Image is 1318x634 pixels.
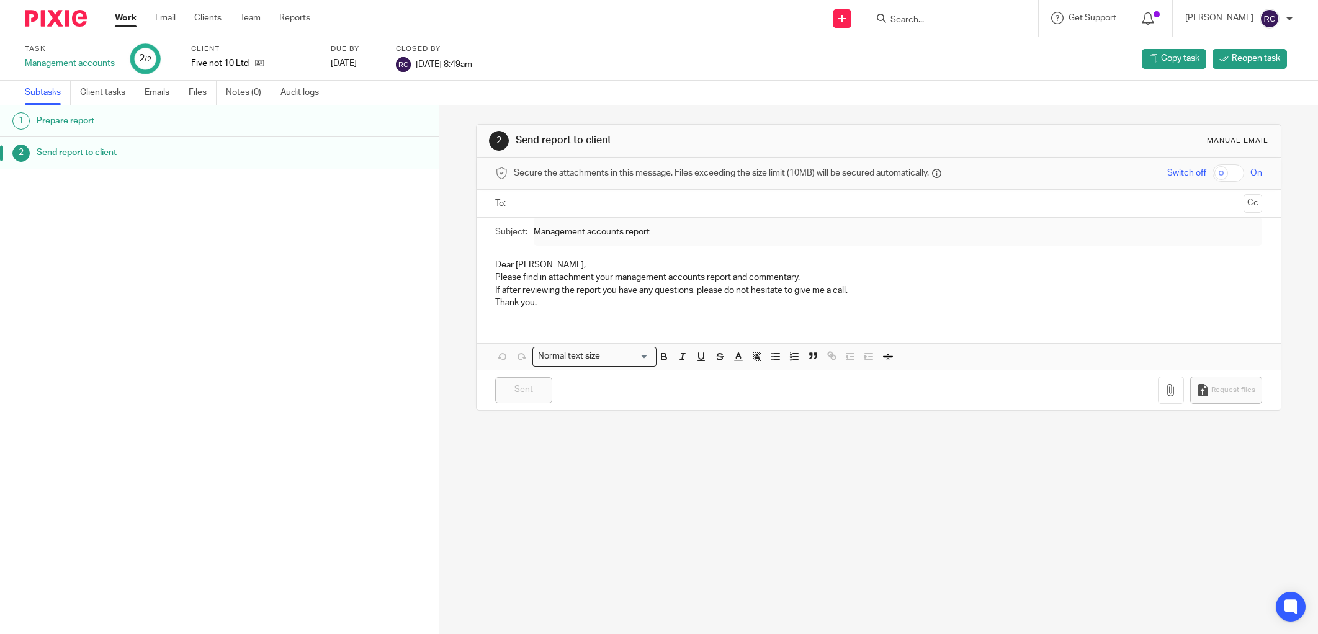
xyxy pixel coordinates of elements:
[12,145,30,162] div: 2
[331,57,380,69] div: [DATE]
[191,44,315,54] label: Client
[495,197,509,210] label: To:
[514,167,929,179] span: Secure the attachments in this message. Files exceeding the size limit (10MB) will be secured aut...
[115,12,137,24] a: Work
[226,81,271,105] a: Notes (0)
[516,134,905,147] h1: Send report to client
[495,377,552,404] input: Sent
[1232,52,1280,65] span: Reopen task
[396,57,411,72] img: svg%3E
[604,350,649,363] input: Search for option
[280,81,328,105] a: Audit logs
[1250,167,1262,179] span: On
[889,15,1001,26] input: Search
[37,143,297,162] h1: Send report to client
[495,259,1262,271] p: Dear [PERSON_NAME],
[145,81,179,105] a: Emails
[416,60,472,68] span: [DATE] 8:49am
[25,81,71,105] a: Subtasks
[279,12,310,24] a: Reports
[12,112,30,130] div: 1
[1161,52,1199,65] span: Copy task
[495,297,1262,309] p: Thank you.
[331,44,380,54] label: Due by
[145,56,151,63] small: /2
[25,57,115,69] div: Management accounts
[155,12,176,24] a: Email
[25,44,115,54] label: Task
[1244,194,1262,213] button: Cc
[37,112,297,130] h1: Prepare report
[536,350,603,363] span: Normal text size
[1260,9,1280,29] img: svg%3E
[1142,49,1206,69] a: Copy task
[1069,14,1116,22] span: Get Support
[191,57,249,69] p: Five not 10 Ltd
[189,81,217,105] a: Files
[495,284,1262,297] p: If after reviewing the report you have any questions, please do not hesitate to give me a call.
[80,81,135,105] a: Client tasks
[1211,385,1255,395] span: Request files
[1190,377,1262,404] button: Request files
[139,51,151,66] div: 2
[194,12,222,24] a: Clients
[240,12,261,24] a: Team
[1207,136,1268,146] div: Manual email
[396,44,472,54] label: Closed by
[495,226,527,238] label: Subject:
[495,271,1262,284] p: Please find in attachment your management accounts report and commentary.
[532,347,657,366] div: Search for option
[1167,167,1206,179] span: Switch off
[25,10,87,27] img: Pixie
[489,131,509,151] div: 2
[1213,49,1287,69] a: Reopen task
[1185,12,1253,24] p: [PERSON_NAME]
